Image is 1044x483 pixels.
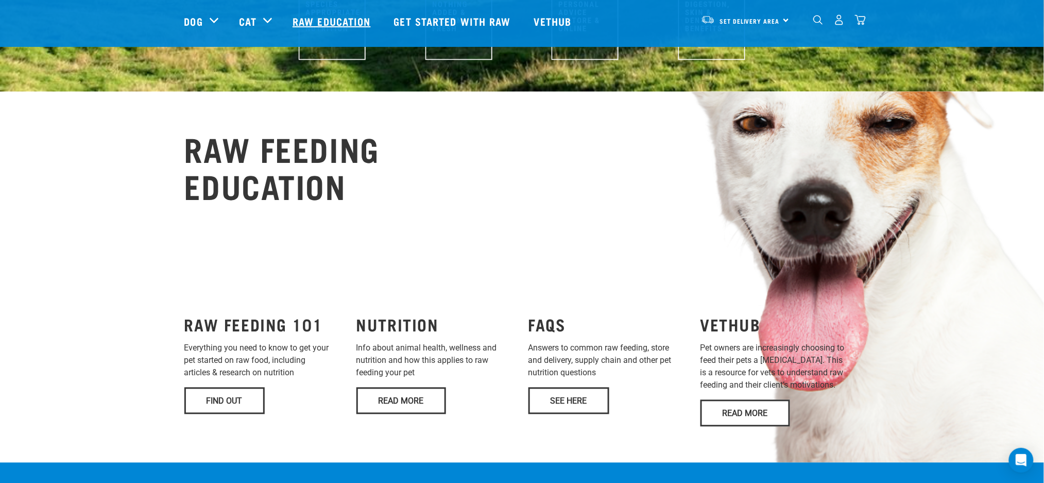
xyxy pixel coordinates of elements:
[282,1,383,42] a: Raw Education
[701,15,715,24] img: van-moving.png
[356,388,446,414] a: Read More
[855,14,866,25] img: home-icon@2x.png
[184,130,380,204] h2: RAW FEEDING EDUCATION
[700,315,860,334] h3: VETHUB
[1009,448,1034,473] div: Open Intercom Messenger
[356,342,516,379] p: Info about animal health, wellness and nutrition and how this applies to raw feeding your pet
[184,342,344,379] p: Everything you need to know to get your pet started on raw food, including articles & research on...
[528,342,688,379] p: Answers to common raw feeding, store and delivery, supply chain and other pet nutrition questions
[184,315,344,334] h3: RAW FEEDING 101
[720,19,780,23] span: Set Delivery Area
[700,342,860,392] p: Pet owners are increasingly choosing to feed their pets a [MEDICAL_DATA]. This is a resource for ...
[184,13,203,29] a: Dog
[239,13,256,29] a: Cat
[384,1,524,42] a: Get started with Raw
[184,388,265,414] a: Find Out
[524,1,585,42] a: Vethub
[356,315,516,334] h3: NUTRITION
[528,315,688,334] h3: FAQS
[834,14,845,25] img: user.png
[700,400,790,427] a: Read More
[813,15,823,25] img: home-icon-1@2x.png
[528,388,609,414] a: See Here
